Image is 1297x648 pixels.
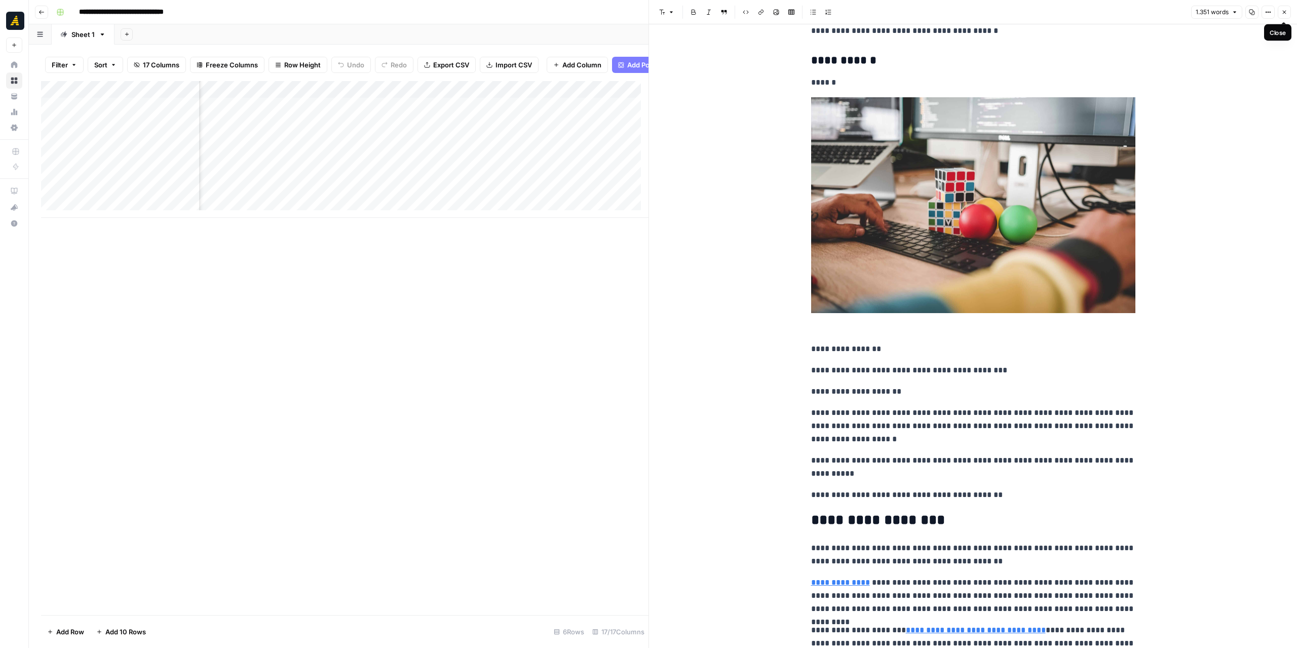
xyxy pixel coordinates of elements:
[6,120,22,136] a: Settings
[127,57,186,73] button: 17 Columns
[417,57,476,73] button: Export CSV
[56,627,84,637] span: Add Row
[6,183,22,199] a: AirOps Academy
[588,624,648,640] div: 17/17 Columns
[375,57,413,73] button: Redo
[627,60,682,70] span: Add Power Agent
[550,624,588,640] div: 6 Rows
[1196,8,1229,17] span: 1.351 words
[6,88,22,104] a: Your Data
[6,215,22,232] button: Help + Support
[6,12,24,30] img: Marketers in Demand Logo
[143,60,179,70] span: 17 Columns
[90,624,152,640] button: Add 10 Rows
[6,8,22,33] button: Workspace: Marketers in Demand
[495,60,532,70] span: Import CSV
[1191,6,1242,19] button: 1.351 words
[433,60,469,70] span: Export CSV
[71,29,95,40] div: Sheet 1
[88,57,123,73] button: Sort
[190,57,264,73] button: Freeze Columns
[6,199,22,215] button: What's new?
[6,72,22,89] a: Browse
[41,624,90,640] button: Add Row
[7,200,22,215] div: What's new?
[547,57,608,73] button: Add Column
[284,60,321,70] span: Row Height
[331,57,371,73] button: Undo
[1270,28,1286,37] div: Close
[347,60,364,70] span: Undo
[480,57,539,73] button: Import CSV
[269,57,327,73] button: Row Height
[612,57,689,73] button: Add Power Agent
[391,60,407,70] span: Redo
[105,627,146,637] span: Add 10 Rows
[562,60,601,70] span: Add Column
[45,57,84,73] button: Filter
[6,104,22,120] a: Usage
[52,60,68,70] span: Filter
[52,24,115,45] a: Sheet 1
[6,57,22,73] a: Home
[206,60,258,70] span: Freeze Columns
[94,60,107,70] span: Sort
